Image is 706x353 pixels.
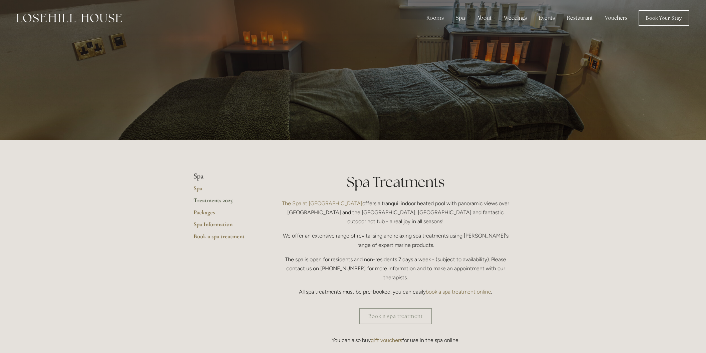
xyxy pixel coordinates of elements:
[279,336,512,345] p: You can also buy for use in the spa online.
[371,337,402,343] a: gift vouchers
[600,11,633,25] a: Vouchers
[194,185,257,197] a: Spa
[194,209,257,221] a: Packages
[639,10,689,26] a: Book Your Stay
[279,255,512,282] p: The spa is open for residents and non-residents 7 days a week - (subject to availability). Please...
[426,289,491,295] a: book a spa treatment online
[194,172,257,181] li: Spa
[17,14,122,22] img: Losehill House
[359,308,432,324] a: Book a spa treatment
[194,221,257,233] a: Spa Information
[421,11,449,25] div: Rooms
[194,233,257,245] a: Book a spa treatment
[282,200,362,207] a: The Spa at [GEOGRAPHIC_DATA]
[279,287,512,296] p: All spa treatments must be pre-booked, you can easily .
[471,11,497,25] div: About
[279,172,512,192] h1: Spa Treatments
[534,11,560,25] div: Events
[562,11,598,25] div: Restaurant
[279,199,512,226] p: offers a tranquil indoor heated pool with panoramic views over [GEOGRAPHIC_DATA] and the [GEOGRAP...
[450,11,470,25] div: Spa
[279,231,512,249] p: We offer an extensive range of revitalising and relaxing spa treatments using [PERSON_NAME]'s ran...
[194,197,257,209] a: Treatments 2025
[498,11,532,25] div: Weddings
